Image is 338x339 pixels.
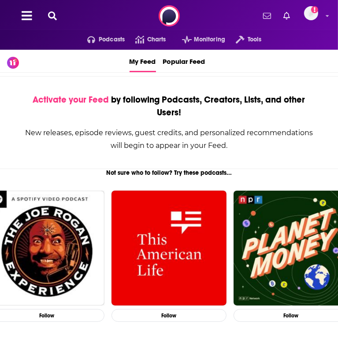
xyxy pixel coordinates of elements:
img: Podchaser - Follow, Share and Rate Podcasts [159,5,180,26]
img: User Profile [304,6,318,20]
svg: Add a profile image [311,6,318,13]
a: Show notifications dropdown [260,8,275,23]
button: Follow [111,309,227,322]
a: Popular Feed [163,50,205,72]
a: Charts [125,33,166,47]
button: open menu [225,33,261,47]
span: Podcasts [99,33,125,46]
button: open menu [171,33,225,47]
button: open menu [77,33,125,47]
a: Logged in as eringalloway [304,6,323,26]
div: New releases, episode reviews, guest credits, and personalized recommendations will begin to appe... [22,126,316,152]
span: Tools [248,33,262,46]
span: Popular Feed [163,52,205,71]
span: Charts [147,33,166,46]
span: Activate your Feed [33,94,109,105]
span: My Feed [130,52,156,71]
div: by following Podcasts, Creators, Lists, and other Users! [22,93,316,119]
span: Logged in as eringalloway [304,6,318,20]
span: Monitoring [194,33,225,46]
img: This American Life [111,191,227,306]
a: My Feed [130,50,156,72]
a: Show notifications dropdown [280,8,293,23]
